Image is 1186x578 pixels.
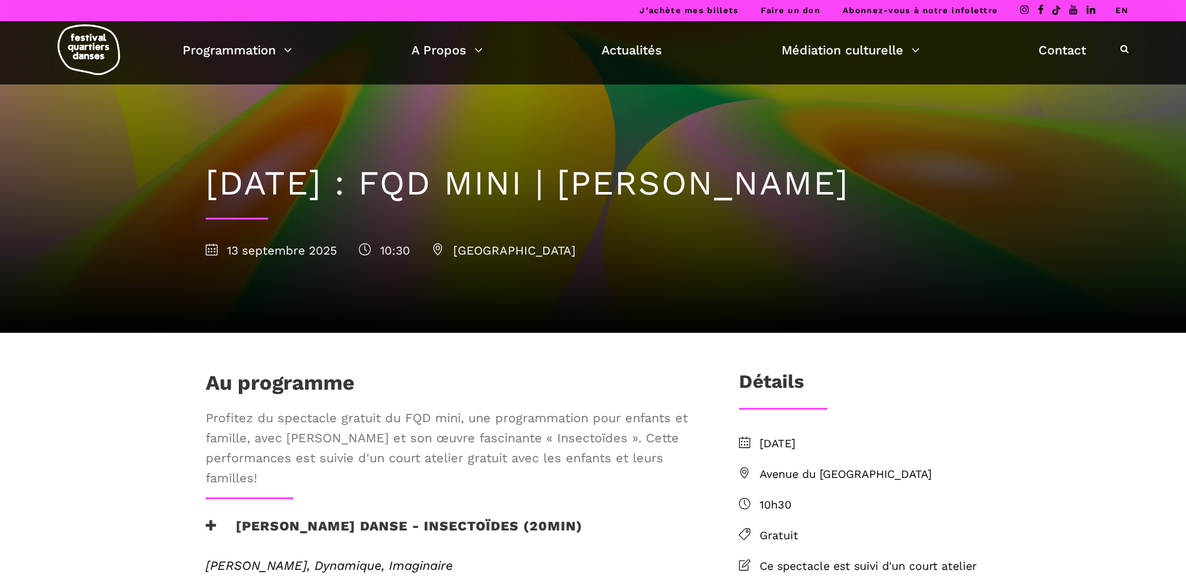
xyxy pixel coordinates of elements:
a: EN [1115,6,1128,15]
span: 13 septembre 2025 [206,243,337,258]
a: J’achète mes billets [640,6,738,15]
img: logo-fqd-med [58,24,120,75]
a: Contact [1038,39,1086,61]
a: Abonnez-vous à notre infolettre [843,6,998,15]
span: [DATE] [760,435,981,453]
span: 10:30 [359,243,410,258]
a: Médiation culturelle [781,39,920,61]
span: Gratuit [760,527,981,545]
span: Profitez du spectacle gratuit du FQD mini, une programmation pour enfants et famille, avec [PERSO... [206,408,698,488]
h3: [PERSON_NAME] Danse - Insectoïdes (20min) [206,518,583,549]
a: Faire un don [761,6,820,15]
h1: [DATE] : FQD MINI | [PERSON_NAME] [206,163,981,204]
a: Actualités [601,39,662,61]
span: Avenue du [GEOGRAPHIC_DATA] [760,465,981,484]
h3: Détails [739,370,804,402]
span: [GEOGRAPHIC_DATA] [432,243,576,258]
h1: Au programme [206,370,354,402]
span: [PERSON_NAME], Dynamique, Imaginaire [206,555,698,575]
a: A Propos [411,39,483,61]
a: Programmation [183,39,292,61]
span: 10h30 [760,496,981,514]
